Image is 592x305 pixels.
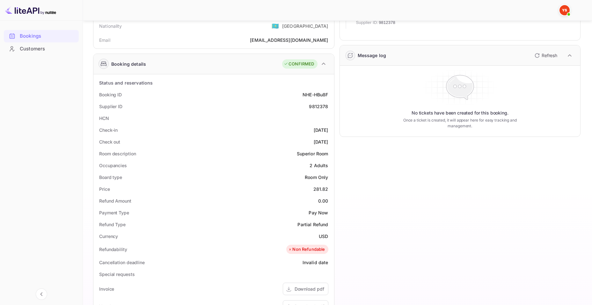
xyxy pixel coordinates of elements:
div: Nationality [99,23,122,29]
div: 2 Adults [310,162,328,169]
a: Customers [4,43,79,55]
div: [GEOGRAPHIC_DATA] [282,23,328,29]
div: Status and reservations [99,79,153,86]
div: Superior Room [297,150,328,157]
div: Customers [4,43,79,55]
div: Download pdf [295,286,324,292]
button: Collapse navigation [36,288,47,300]
div: Board type [99,174,122,181]
div: USD [319,233,328,240]
div: [EMAIL_ADDRESS][DOMAIN_NAME] [250,37,328,43]
div: Booking details [111,61,146,67]
div: 281.82 [313,186,328,192]
div: Invalid date [303,259,328,266]
div: CONFIRMED [284,61,314,67]
div: Bookings [20,33,76,40]
div: Cancellation deadline [99,259,145,266]
div: Booking ID [99,91,122,98]
div: Payment Type [99,209,129,216]
div: Currency [99,233,118,240]
div: Refund Type [99,221,126,228]
div: Non Refundable [288,246,325,253]
div: Supplier ID [99,103,122,110]
div: 9812378 [309,103,328,110]
div: Customers [20,45,76,53]
div: Refund Amount [99,197,131,204]
div: Message log [358,52,386,59]
img: Yandex Support [559,5,570,15]
div: Pay Now [309,209,328,216]
div: 0.00 [318,197,328,204]
p: Refresh [542,52,557,59]
div: Special requests [99,271,135,278]
p: No tickets have been created for this booking. [412,110,508,116]
p: Once a ticket is created, it will appear here for easy tracking and management. [395,117,525,129]
div: Email [99,37,110,43]
button: Refresh [531,50,560,61]
span: United States [272,20,279,32]
div: Room description [99,150,136,157]
a: Bookings [4,30,79,42]
div: Refundability [99,246,127,253]
div: HCN [99,115,109,122]
div: Room Only [305,174,328,181]
div: Check-in [99,127,118,133]
div: [DATE] [314,127,328,133]
span: 9812378 [379,19,395,26]
div: Invoice [99,286,114,292]
div: Partial Refund [297,221,328,228]
span: Supplier ID: [356,19,378,26]
div: Check out [99,138,120,145]
div: Price [99,186,110,192]
div: Occupancies [99,162,127,169]
div: [DATE] [314,138,328,145]
img: LiteAPI logo [5,5,56,15]
div: NHE-HBu8F [303,91,328,98]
